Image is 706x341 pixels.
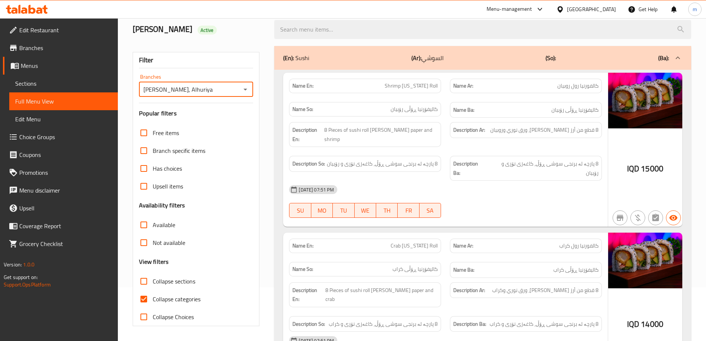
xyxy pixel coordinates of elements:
span: Grocery Checklist [19,239,112,248]
span: كالفورنيا رول كراب [559,242,599,250]
span: m [693,5,697,13]
a: Coverage Report [3,217,118,235]
span: MO [314,205,330,216]
span: Version: [4,260,22,269]
button: Available [666,210,681,225]
h3: View filters [139,258,169,266]
button: TU [333,203,354,218]
a: Menu disclaimer [3,181,118,199]
span: TU [336,205,351,216]
strong: Description En: [292,286,324,304]
span: 15000 [641,161,663,176]
a: Choice Groups [3,128,118,146]
strong: Name Ar: [453,242,473,250]
span: SU [292,205,308,216]
b: (Ba): [658,52,669,63]
span: Has choices [153,164,182,173]
strong: Description En: [292,125,322,144]
a: Promotions [3,164,118,181]
span: Collapse categories [153,295,200,304]
span: Free items [153,128,179,137]
span: Not available [153,238,185,247]
span: [DATE] 07:51 PM [296,186,337,193]
span: 8 پارچە لە برنجی سوشی ڕۆڵ، کاغەزی نۆری و رۆبیان [488,159,599,177]
span: Active [198,27,217,34]
p: السوشي [411,53,444,62]
a: Upsell [3,199,118,217]
button: Not has choices [648,210,663,225]
span: 14000 [641,317,663,331]
span: کالیفۆرنیا ڕۆڵی کراب [392,265,438,273]
span: 1.0.0 [23,260,34,269]
button: MO [311,203,333,218]
a: Branches [3,39,118,57]
span: FR [401,205,416,216]
span: Edit Restaurant [19,26,112,35]
strong: Name En: [292,242,314,250]
button: TH [376,203,398,218]
span: Sections [15,79,112,88]
button: SU [289,203,311,218]
strong: Description Ar: [453,286,485,295]
span: Branch specific items [153,146,205,155]
span: Promotions [19,168,112,177]
a: Coupons [3,146,118,164]
a: Full Menu View [9,92,118,110]
p: Sushi [283,53,309,62]
div: [GEOGRAPHIC_DATA] [567,5,616,13]
strong: Description Ba: [453,159,486,177]
button: FR [398,203,419,218]
span: Available [153,220,175,229]
button: Purchased item [630,210,645,225]
span: TH [379,205,395,216]
span: 8 Pieces of sushi roll rice, nori paper and shrimp [324,125,438,144]
strong: Name Ba: [453,265,474,275]
span: Collapse Choices [153,312,194,321]
span: Upsell items [153,182,183,191]
span: Full Menu View [15,97,112,106]
a: Grocery Checklist [3,235,118,253]
span: کالیفۆرنیا ڕۆڵی رۆبیان [551,105,599,115]
strong: Name So: [292,265,313,273]
span: Shrimp [US_STATE] Roll [385,82,438,90]
span: Menu disclaimer [19,186,112,195]
button: SA [420,203,441,218]
a: Sections [9,75,118,92]
strong: Name En: [292,82,314,90]
span: 8 Pieces of sushi roll rice, nori paper and crab [325,286,438,304]
span: IQD [627,161,639,176]
span: 8 پارچە لە برنجی سوشی ڕۆڵ، کاغەزی نۆری و کراب [490,319,599,329]
span: Edit Menu [15,115,112,124]
h3: Popular filters [139,109,253,118]
button: WE [355,203,376,218]
div: (En): Sushi(Ar):السوشي(So):(Ba): [274,46,691,70]
strong: Description So: [292,159,325,168]
span: Get support on: [4,272,38,282]
b: (Ar): [411,52,421,63]
span: IQD [627,317,639,331]
strong: Description So: [292,319,325,329]
span: Menus [21,61,112,70]
img: %D9%83%D8%A7%D9%84%D9%81%D9%88%D8%B1%D9%86%D9%8A%D8%A7_%D8%B1%D9%88%D9%84_%D8%B1%D9%88%D8%A8%D9%8... [608,73,682,128]
a: Edit Restaurant [3,21,118,39]
span: Collapse sections [153,277,195,286]
strong: Name So: [292,105,313,113]
span: کالیفۆرنیا ڕۆڵی کراب [553,265,599,275]
span: Branches [19,43,112,52]
span: 8 قطع من أرز سوشي رول، ورق نوري وروبيان [490,125,599,135]
input: search [274,20,691,39]
a: Menus [3,57,118,75]
span: كالفورنيا رول روبيان [557,82,599,90]
a: Edit Menu [9,110,118,128]
span: Coupons [19,150,112,159]
img: %D9%83%D8%A7%D9%84%D9%81%D9%88%D8%B1%D9%86%D9%8A%D8%A7_%D8%B1%D9%88%D9%84_%D9%83%D8%B1%D8%A7%D8%A... [608,233,682,288]
h3: Availability filters [139,201,185,210]
strong: Name Ba: [453,105,474,115]
span: Choice Groups [19,132,112,141]
span: Coverage Report [19,222,112,230]
strong: Name Ar: [453,82,473,90]
b: (En): [283,52,294,63]
button: Not branch specific item [613,210,627,225]
span: 8 قطع من أرز سوشي رول، ورق نوري وكراب [492,286,599,295]
a: Support.OpsPlatform [4,280,51,289]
